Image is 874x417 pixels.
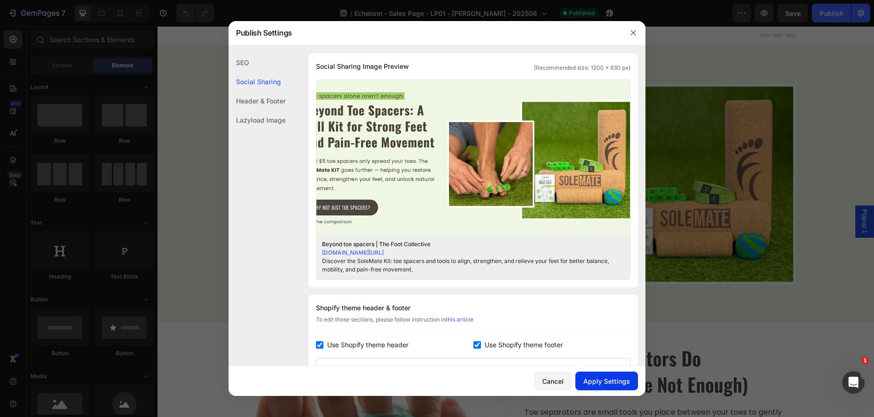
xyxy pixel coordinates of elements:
[78,227,193,253] a: WHY NOT JUST TOE SPACERS?
[79,42,236,55] span: Toe spacers alone aren’t enough
[534,64,630,72] span: (Recommended size: 1200 x 630 px)
[485,339,563,351] span: Use Shopify theme footer
[78,257,152,271] a: See the comparison
[316,302,630,314] div: Shopify theme header & footer
[367,318,544,346] strong: What Toe Separators Do
[89,232,182,247] p: WHY NOT JUST TOE SPACERS?
[322,257,610,274] div: Discover the SoleMate Kit: toe spacers and tools to align, strengthen, and relieve your feet for ...
[229,91,286,110] div: Header & Footer
[542,376,564,386] div: Cancel
[79,154,308,215] p: Most $5 toe spacers only spread your toes. The goes further — helping you restore balance, streng...
[446,316,473,323] a: this article
[229,21,621,45] div: Publish Settings
[842,371,865,394] iframe: Intercom live chat
[583,376,630,386] div: Apply Settings
[575,372,638,390] button: Apply Settings
[861,357,869,365] span: 1
[229,110,286,130] div: Lazyload Image
[94,170,150,182] strong: SoleMate KIT
[316,58,639,258] img: SoleMate kit with a focus on toe spacers
[229,72,286,91] div: Social Sharing
[316,315,630,332] div: To edit those sections, please follow instruction in
[367,344,591,372] strong: (And Why They’re Not Enough)
[78,59,308,142] h2: Beyond Toe Spacers: A Full Kit for Strong Feet and Pain-Free Movement
[316,61,409,72] span: Social Sharing Image Preview
[327,339,408,351] span: Use Shopify theme header
[322,249,384,256] a: [DOMAIN_NAME][URL]
[534,372,572,390] button: Cancel
[702,183,712,207] span: Popup 1
[322,240,610,249] div: Beyond toe spacers | The Foot Collective
[229,53,286,72] div: SEO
